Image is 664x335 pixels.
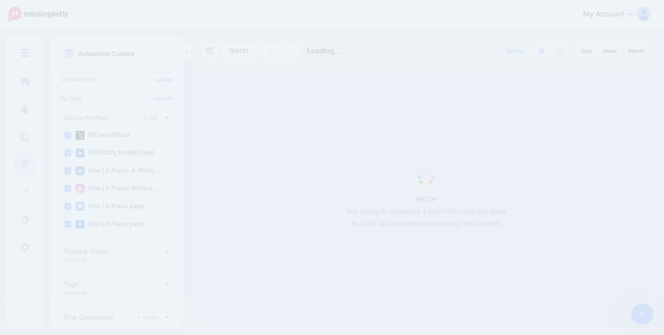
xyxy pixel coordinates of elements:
a: Month [623,44,650,58]
h4: Tags [64,281,165,287]
a: Drafts [502,43,529,59]
p: Not ready to schedule a post? Choose the Save as Draft option when composing the content. [343,206,510,229]
a: Create [134,313,161,321]
a: [DATE] [221,43,257,59]
h5: PRO TIP [343,196,510,202]
a: Day [576,44,597,58]
img: twitter-square.png [76,131,85,140]
a: Upgrade [154,77,173,82]
img: linkedin-square.png [76,149,85,157]
p: Scheduled Content [78,51,135,57]
span: Drafts [507,48,524,54]
label: One Lit Place: A Write… [76,166,159,175]
a: Week [598,44,623,58]
img: google_business-square.png [76,202,85,211]
img: paragraph-boxed.png [538,48,545,55]
h4: Social Profiles [64,115,140,121]
h4: Filters [60,96,173,102]
p: Viewing all [64,290,86,295]
img: linkedin-square.png [76,166,85,175]
a: My Account [574,4,651,25]
p: Viewing all [64,257,86,262]
label: [PERSON_NAME] feed [76,149,154,157]
h4: Posting Status [64,248,165,254]
h4: Drip Campaigns [64,314,134,320]
label: One Lit Place page [76,202,145,211]
label: One Lit Place page [76,220,145,229]
img: facebook-grey-square.png [556,48,563,55]
label: One Lit Place: Writers… [76,184,159,193]
p: Scheduled Posts [60,77,173,82]
img: Missinglettr [8,7,68,22]
img: menu.png [20,49,29,57]
img: calendar-grey-darker.png [205,47,213,55]
img: facebook-square.png [76,220,85,229]
img: instagram-square.png [76,184,85,193]
span: Loading... [307,46,341,55]
a: Add [140,114,161,122]
label: @OneLitPlace [76,131,130,140]
a: Clear All [154,96,173,101]
img: calendar.png [64,49,74,59]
